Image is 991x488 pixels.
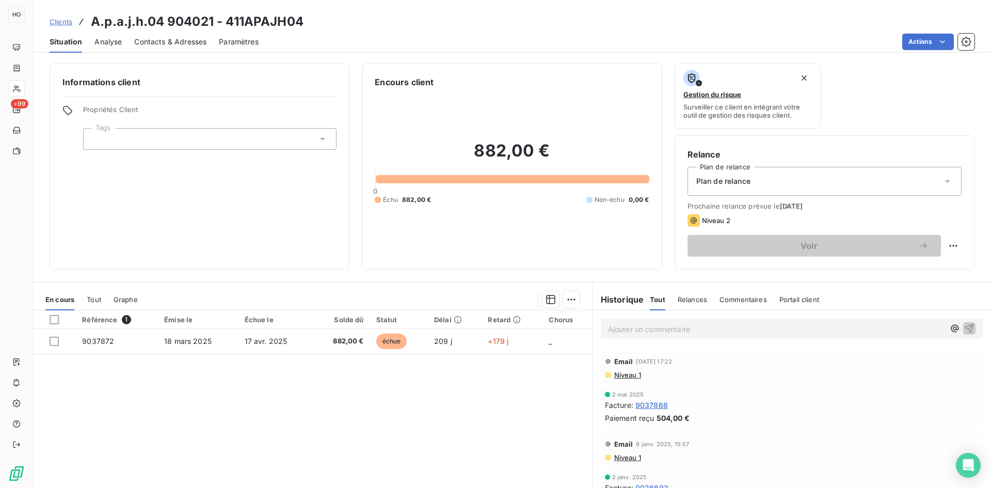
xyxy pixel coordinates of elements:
h6: Relance [688,148,962,161]
span: Niveau 2 [702,216,730,225]
span: 882,00 € [402,195,431,204]
span: 0 [373,187,377,195]
div: Délai [434,316,475,324]
span: Échu [383,195,398,204]
span: En cours [45,295,74,304]
span: 17 avr. 2025 [245,337,287,345]
img: Logo LeanPay [8,465,25,482]
span: 8 janv. 2025, 15:57 [636,441,689,447]
div: Open Intercom Messenger [956,453,981,478]
div: Statut [376,316,422,324]
span: +179 j [488,337,508,345]
span: _ [549,337,552,345]
span: 504,00 € [657,413,690,423]
span: 18 mars 2025 [164,337,212,345]
span: 2 janv. 2025 [612,474,647,480]
span: Gestion du risque [683,90,741,99]
span: Prochaine relance prévue le [688,202,962,210]
button: Actions [902,34,954,50]
h2: 882,00 € [375,140,649,171]
span: 882,00 € [318,336,364,347]
span: Niveau 1 [613,453,641,462]
span: Situation [50,37,82,47]
div: Émise le [164,316,232,324]
button: Voir [688,235,941,257]
span: +99 [11,99,28,108]
span: Email [614,357,633,366]
span: 9037872 [82,337,114,345]
span: Graphe [114,295,138,304]
span: 9037868 [635,400,668,411]
span: Clients [50,18,72,26]
span: Tout [87,295,101,304]
h6: Encours client [375,76,434,88]
span: Non-échu [595,195,625,204]
span: Analyse [94,37,122,47]
div: Référence [82,315,152,324]
span: Plan de relance [696,176,750,186]
span: Facture : [605,400,633,411]
h6: Informations client [62,76,337,88]
span: Voir [700,242,918,250]
span: 1 [122,315,131,324]
span: [DATE] 17:22 [636,358,672,365]
span: Relances [678,295,707,304]
div: Retard [488,316,536,324]
span: Email [614,440,633,448]
span: échue [376,334,407,349]
span: Paiement reçu [605,413,654,423]
h6: Historique [593,293,644,306]
button: Gestion du risqueSurveiller ce client en intégrant votre outil de gestion des risques client. [675,63,822,129]
span: 0,00 € [629,195,649,204]
span: [DATE] [780,202,803,210]
div: Chorus [549,316,585,324]
span: Niveau 1 [613,371,641,379]
span: 209 j [434,337,452,345]
div: HO [8,6,25,23]
span: Propriétés Client [83,105,337,120]
span: Paramètres [219,37,259,47]
span: Tout [650,295,665,304]
div: Solde dû [318,316,364,324]
span: Contacts & Adresses [134,37,206,47]
span: Portail client [779,295,819,304]
input: Ajouter une valeur [92,134,100,144]
h3: A.p.a.j.h.04 904021 - 411APAJH04 [91,12,303,31]
div: Échue le [245,316,306,324]
span: Surveiller ce client en intégrant votre outil de gestion des risques client. [683,103,813,119]
a: Clients [50,17,72,27]
span: 2 mai 2025 [612,391,644,398]
span: Commentaires [720,295,767,304]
